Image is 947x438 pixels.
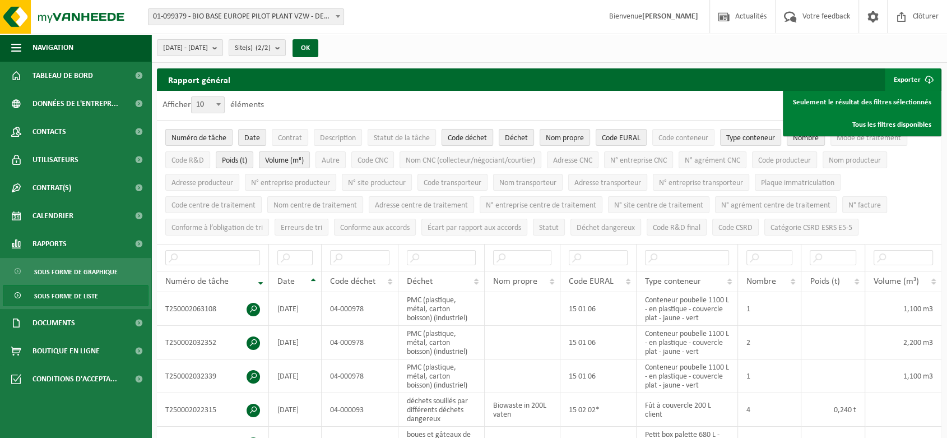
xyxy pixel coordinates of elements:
[269,292,322,326] td: [DATE]
[569,277,614,286] span: Code EURAL
[540,129,590,146] button: Nom propreNom propre: Activate to sort
[171,201,256,210] span: Code centre de traitement
[235,40,271,57] span: Site(s)
[272,129,308,146] button: ContratContrat: Activate to sort
[614,201,703,210] span: N° site centre de traitement
[424,179,481,187] span: Code transporteur
[244,134,260,142] span: Date
[340,224,410,232] span: Conforme aux accords
[334,219,416,236] button: Conforme aux accords : Activate to sort
[320,134,356,142] span: Description
[165,129,233,146] button: Numéro de tâcheNuméro de tâche: Activate to remove sorting
[358,156,388,165] span: Code CNC
[793,134,819,142] span: Nombre
[647,219,707,236] button: Code R&D finalCode R&amp;D final: Activate to sort
[369,196,474,213] button: Adresse centre de traitementAdresse centre de traitement: Activate to sort
[830,129,907,146] button: Mode de traitementMode de traitement: Activate to sort
[553,156,592,165] span: Adresse CNC
[192,97,224,113] span: 10
[34,285,98,307] span: Sous forme de liste
[148,9,343,25] span: 01-099379 - BIO BASE EUROPE PILOT PLANT VZW - DESTELDONK
[245,174,336,191] button: N° entreprise producteurN° entreprise producteur: Activate to sort
[293,39,318,57] button: OK
[547,151,598,168] button: Adresse CNCAdresse CNC: Activate to sort
[885,68,940,91] button: Exporter
[33,34,73,62] span: Navigation
[229,39,286,56] button: Site(s)(2/2)
[874,277,919,286] span: Volume (m³)
[829,156,881,165] span: Nom producteur
[163,40,208,57] span: [DATE] - [DATE]
[269,326,322,359] td: [DATE]
[761,179,834,187] span: Plaque immatriculation
[421,219,527,236] button: Écart par rapport aux accordsÉcart par rapport aux accords: Activate to sort
[398,292,484,326] td: PMC (plastique, métal, carton boisson) (industriel)
[277,277,295,286] span: Date
[848,201,881,210] span: N° facture
[738,326,801,359] td: 2
[165,196,262,213] button: Code centre de traitementCode centre de traitement: Activate to sort
[642,12,698,21] strong: [PERSON_NAME]
[679,151,746,168] button: N° agrément CNCN° agrément CNC: Activate to sort
[568,174,647,191] button: Adresse transporteurAdresse transporteur: Activate to sort
[546,134,584,142] span: Nom propre
[398,326,484,359] td: PMC (plastique, métal, carton boisson) (industriel)
[157,359,269,393] td: T250002032339
[842,196,887,213] button: N° factureN° facture: Activate to sort
[755,174,841,191] button: Plaque immatriculationPlaque immatriculation: Activate to sort
[348,179,406,187] span: N° site producteur
[222,156,247,165] span: Poids (t)
[823,151,887,168] button: Nom producteurNom producteur: Activate to sort
[322,326,399,359] td: 04-000978
[865,292,941,326] td: 1,100 m3
[602,134,640,142] span: Code EURAL
[269,393,322,427] td: [DATE]
[165,277,229,286] span: Numéro de tâche
[33,365,117,393] span: Conditions d'accepta...
[637,326,738,359] td: Conteneur poubelle 1100 L - en plastique - couvercle plat - jaune - vert
[837,134,901,142] span: Mode de traitement
[659,179,743,187] span: N° entreprise transporteur
[658,134,708,142] span: Code conteneur
[801,393,865,427] td: 0,240 t
[865,359,941,393] td: 1,100 m3
[342,174,412,191] button: N° site producteurN° site producteur : Activate to sort
[738,393,801,427] td: 4
[442,129,493,146] button: Code déchetCode déchet: Activate to sort
[718,224,753,232] span: Code CSRD
[746,277,776,286] span: Nombre
[191,96,225,113] span: 10
[608,196,709,213] button: N° site centre de traitementN° site centre de traitement: Activate to sort
[570,219,641,236] button: Déchet dangereux : Activate to sort
[165,219,269,236] button: Conforme à l’obligation de tri : Activate to sort
[273,201,357,210] span: Nom centre de traitement
[157,393,269,427] td: T250002022315
[3,285,148,306] a: Sous forme de liste
[448,134,487,142] span: Code déchet
[407,277,433,286] span: Déchet
[171,224,263,232] span: Conforme à l’obligation de tri
[810,277,839,286] span: Poids (t)
[238,129,266,146] button: DateDate: Activate to sort
[157,39,223,56] button: [DATE] - [DATE]
[281,224,322,232] span: Erreurs de tri
[171,134,226,142] span: Numéro de tâche
[375,201,468,210] span: Adresse centre de traitement
[278,134,302,142] span: Contrat
[171,179,233,187] span: Adresse producteur
[560,326,637,359] td: 15 01 06
[738,359,801,393] td: 1
[251,179,330,187] span: N° entreprise producteur
[33,146,78,174] span: Utilisateurs
[784,91,940,113] a: Seulement le résultat des filtres sélectionnés
[653,224,700,232] span: Code R&D final
[165,151,210,168] button: Code R&DCode R&amp;D: Activate to sort
[533,219,565,236] button: StatutStatut: Activate to sort
[770,224,852,232] span: Catégorie CSRD ESRS E5-5
[171,156,204,165] span: Code R&D
[787,129,825,146] button: NombreNombre: Activate to sort
[398,393,484,427] td: déchets souillés par différents déchets dangereux
[269,359,322,393] td: [DATE]
[653,174,749,191] button: N° entreprise transporteurN° entreprise transporteur: Activate to sort
[368,129,436,146] button: Statut de la tâcheStatut de la tâche: Activate to sort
